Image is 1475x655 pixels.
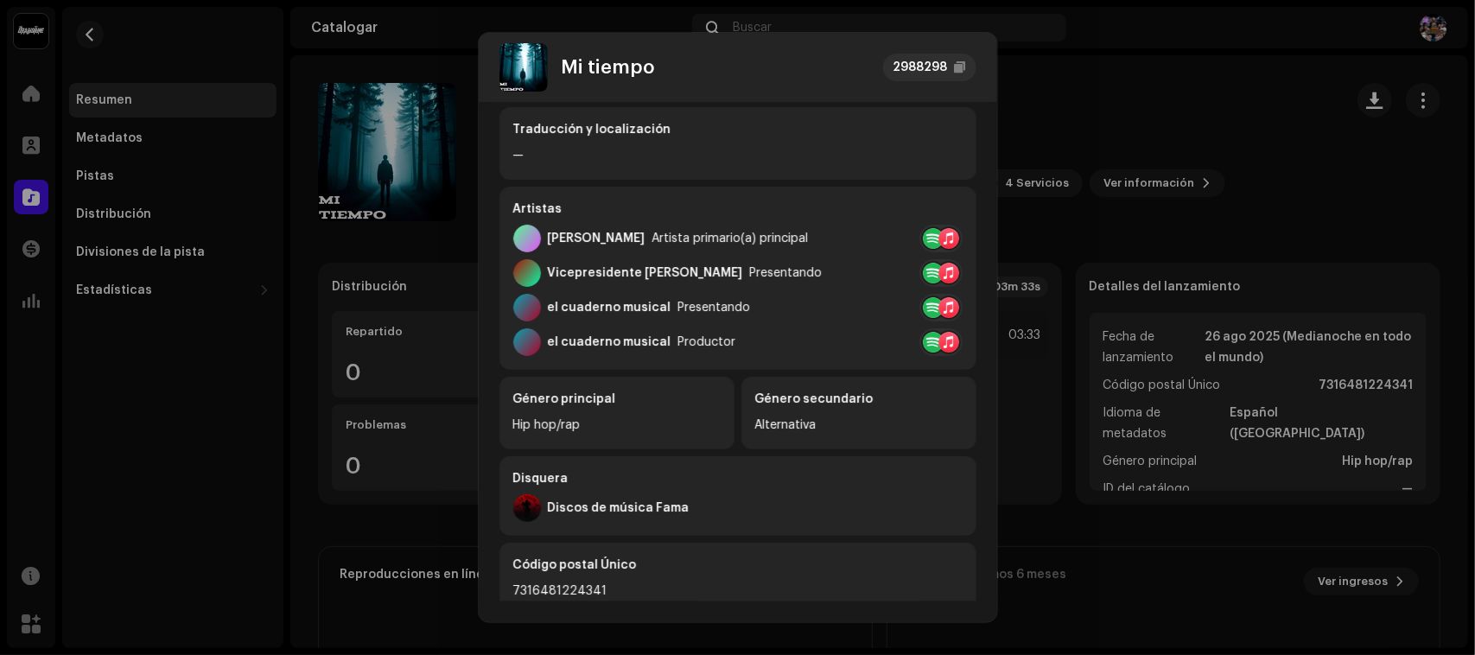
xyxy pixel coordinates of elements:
[513,419,581,431] font: Hip hop/rap
[499,43,548,92] img: 88a239e4-e015-4786-af10-71bd53a3cdd2
[755,419,817,431] font: Alternativa
[652,232,809,245] font: Artista primario(a) principal
[513,121,963,138] div: Traducción y localización
[513,473,569,485] font: Disquera
[513,393,616,405] font: Género principal
[513,585,607,597] font: 7316481224341
[548,336,671,348] font: el cuaderno musical
[548,267,743,279] font: Vicepresidente [PERSON_NAME]
[678,336,736,348] font: Productor
[513,494,541,522] img: c9d3449d-cebc-4e13-9ba6-ecbeb398fb7a
[548,302,671,314] font: el cuaderno musical
[548,502,690,514] font: Discos de música Fama
[893,61,948,73] font: 2988298
[513,559,637,571] font: Código postal Único
[562,58,656,77] font: Mi tiempo
[750,267,823,279] font: Presentando
[548,232,645,245] font: [PERSON_NAME]
[513,203,563,215] font: Artistas
[755,393,874,405] font: Género secundario
[513,149,525,162] font: —
[678,302,751,314] font: Presentando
